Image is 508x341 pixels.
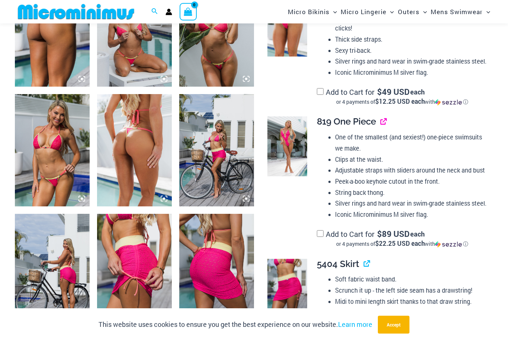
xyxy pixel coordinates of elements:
a: Search icon link [151,7,158,17]
label: Add to Cart for [317,87,487,106]
a: Micro BikinisMenu ToggleMenu Toggle [286,2,339,21]
input: Add to Cart for$49 USD eachor 4 payments of$12.25 USD eachwithSezzle Click to learn more about Se... [317,88,324,95]
input: Add to Cart for$89 USD eachor 4 payments of$22.25 USD eachwithSezzle Click to learn more about Se... [317,230,324,237]
a: Mens SwimwearMenu ToggleMenu Toggle [429,2,492,21]
a: View Shopping Cart, empty [180,3,197,20]
span: Outers [398,2,419,21]
li: Peek-a-boo keyhole cutout in the front. [335,176,487,187]
li: Midi to mini length skirt thanks to that draw string. [335,296,487,307]
a: Micro LingerieMenu ToggleMenu Toggle [339,2,396,21]
li: Clips at the waist. [335,154,487,165]
p: This website uses cookies to ensure you get the best experience on our website. [99,319,372,330]
span: $12.25 USD each [375,97,425,106]
span: $ [377,86,382,97]
img: Bubble Mesh Highlight Pink 309 Top 5404 Skirt [97,214,172,326]
li: Iconic Microminimus M flag. [335,307,487,318]
li: One of the smallest (and sexiest!) one-piece swimsuits we make. [335,132,487,154]
img: Sezzle [435,99,462,106]
span: 49 USD [377,88,409,96]
span: each [410,230,425,238]
img: MM SHOP LOGO FLAT [15,3,137,20]
span: $22.25 USD each [375,239,425,248]
img: Bubble Mesh Highlight Pink 309 Top 469 Thong [15,94,90,206]
img: Bubble Mesh Highlight Pink 309 Top 5404 Skirt [179,94,254,206]
img: Bubble Mesh Highlight Pink 309 Top 5404 Skirt [267,259,307,319]
span: Micro Bikinis [288,2,329,21]
span: Menu Toggle [419,2,427,21]
a: Account icon link [165,9,172,15]
a: Learn more [338,320,372,329]
button: Accept [378,316,409,334]
li: Scrunch it up - the left side seam has a drawstring! [335,285,487,296]
div: or 4 payments of with [317,240,487,248]
a: OutersMenu ToggleMenu Toggle [396,2,429,21]
li: Sexy tri-back. [335,45,487,56]
div: or 4 payments of$12.25 USD eachwithSezzle Click to learn more about Sezzle [317,98,487,106]
span: 819 One Piece [317,116,376,127]
li: Silver rings and hard wear in swim-grade stainless steel. [335,198,487,209]
span: Micro Lingerie [341,2,386,21]
img: Bubble Mesh Highlight Pink 819 One Piece [267,116,307,176]
span: 89 USD [377,230,409,238]
img: Bubble Mesh Highlight Pink 309 Top 5404 Skirt [15,214,90,326]
span: Menu Toggle [386,2,394,21]
label: Add to Cart for [317,229,487,248]
img: Bubble Mesh Highlight Pink 469 Thong [97,94,172,206]
img: Bubble Mesh Highlight Pink 309 Top 5404 Skirt [179,214,254,326]
nav: Site Navigation [285,1,493,22]
img: Sezzle [435,241,462,248]
li: Thick side straps. [335,34,487,45]
div: or 4 payments of with [317,98,487,106]
span: each [410,88,425,96]
div: or 4 payments of$22.25 USD eachwithSezzle Click to learn more about Sezzle [317,240,487,248]
li: String back thong. [335,187,487,198]
span: $ [377,228,382,239]
li: Iconic Microminimus M silver flag. [335,209,487,220]
li: Adjustable straps with sliders around the neck and bust [335,165,487,176]
span: 5404 Skirt [317,258,359,269]
span: Menu Toggle [329,2,337,21]
li: Silver rings and hard wear in swim-grade stainless steel. [335,56,487,67]
span: Menu Toggle [483,2,490,21]
li: Soft fabric waist band. [335,274,487,285]
span: Mens Swimwear [431,2,483,21]
li: Iconic Microminimus M silver flag. [335,67,487,78]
